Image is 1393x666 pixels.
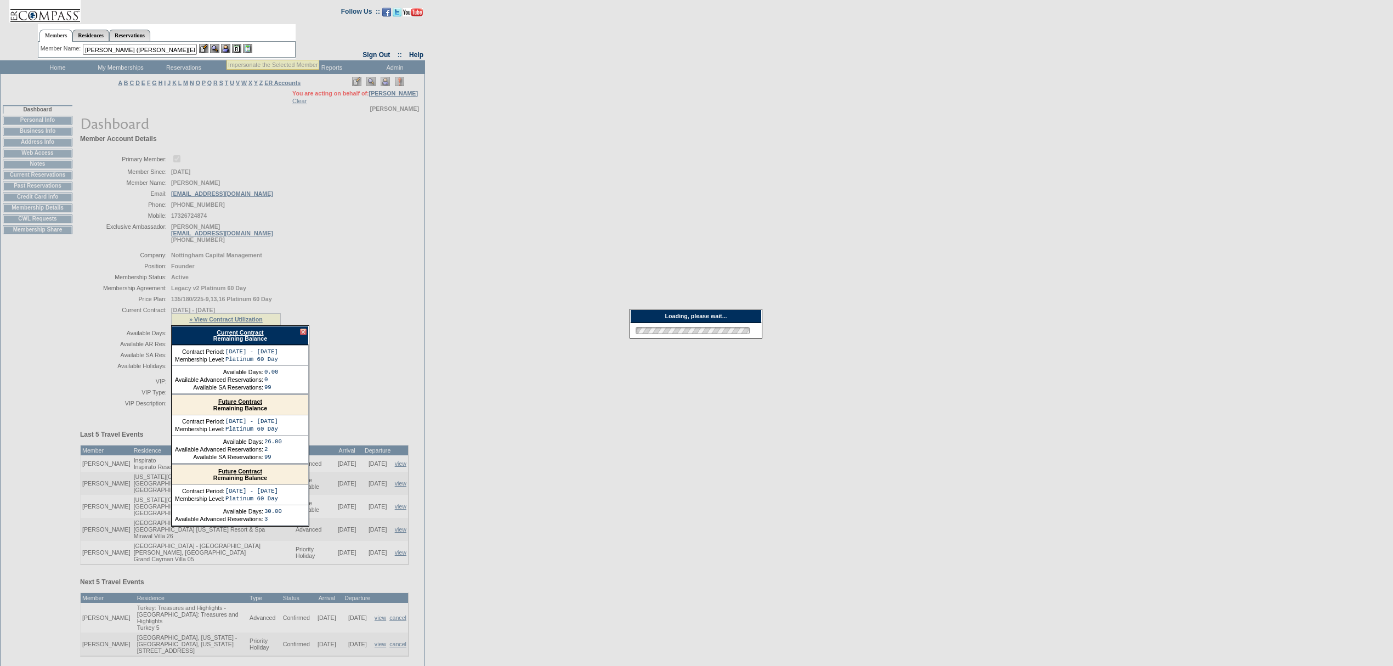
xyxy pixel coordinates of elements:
a: Current Contract [217,329,263,336]
td: Platinum 60 Day [225,356,278,363]
td: Follow Us :: [341,7,380,20]
td: Membership Level: [175,495,224,502]
td: Membership Level: [175,356,224,363]
div: Remaining Balance [172,395,308,415]
a: Sign Out [363,51,390,59]
td: 2 [264,446,282,453]
td: 0.00 [264,369,279,375]
td: Available Days: [175,438,263,445]
div: Remaining Balance [172,465,308,485]
a: Help [409,51,423,59]
img: Become our fan on Facebook [382,8,391,16]
img: b_edit.gif [199,44,208,53]
td: Available Days: [175,508,263,515]
td: 30.00 [264,508,282,515]
img: View [210,44,219,53]
img: Impersonate [221,44,230,53]
a: Members [39,30,73,42]
td: [DATE] - [DATE] [225,348,278,355]
a: Residences [72,30,109,41]
img: loading.gif [632,325,753,336]
td: 99 [264,384,279,391]
td: 99 [264,454,282,460]
a: Become our fan on Facebook [382,11,391,18]
td: Platinum 60 Day [225,426,278,432]
td: Available Advanced Reservations: [175,446,263,453]
a: Subscribe to our YouTube Channel [403,11,423,18]
a: Follow us on Twitter [393,11,401,18]
span: :: [398,51,402,59]
td: Contract Period: [175,348,224,355]
a: Future Contract [218,398,262,405]
td: [DATE] - [DATE] [225,418,278,425]
div: Remaining Balance [172,326,309,345]
td: 0 [264,376,279,383]
td: Membership Level: [175,426,224,432]
td: Available Advanced Reservations: [175,376,263,383]
td: Available Advanced Reservations: [175,516,263,522]
a: Reservations [109,30,150,41]
img: Subscribe to our YouTube Channel [403,8,423,16]
a: Future Contract [218,468,262,475]
img: Follow us on Twitter [393,8,401,16]
td: Contract Period: [175,488,224,494]
td: Available SA Reservations: [175,454,263,460]
div: Member Name: [41,44,83,53]
td: [DATE] - [DATE] [225,488,278,494]
td: Available Days: [175,369,263,375]
td: Contract Period: [175,418,224,425]
td: 3 [264,516,282,522]
td: 26.00 [264,438,282,445]
img: b_calculator.gif [243,44,252,53]
img: Reservations [232,44,241,53]
td: Available SA Reservations: [175,384,263,391]
td: Platinum 60 Day [225,495,278,502]
div: Loading, please wait... [630,309,762,323]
